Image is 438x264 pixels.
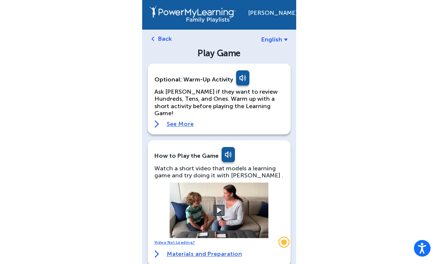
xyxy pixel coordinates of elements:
a: English [261,36,288,43]
img: right-arrow.svg [154,120,159,128]
p: Ask [PERSON_NAME] if they want to review Hundreds, Tens, and Ones. Warm up with a short activity ... [154,88,284,117]
a: Materials and Preparation [154,250,242,258]
div: [PERSON_NAME] [248,6,289,16]
a: See More [154,120,284,128]
div: How to Play the Game [154,152,219,159]
img: PowerMyLearning Connect [150,6,236,23]
span: English [261,36,282,43]
div: Watch a short video that models a learning game and try doing it with [PERSON_NAME] . [154,165,284,179]
div: Play Game [156,49,283,58]
div: Optional: Warm-Up Activity [154,70,284,88]
img: left-arrow.svg [151,37,154,41]
a: Back [158,35,172,42]
a: Video Not Loading? [154,240,195,245]
img: right-arrow.svg [154,250,159,258]
div: Trigger Stonly widget [277,235,291,250]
